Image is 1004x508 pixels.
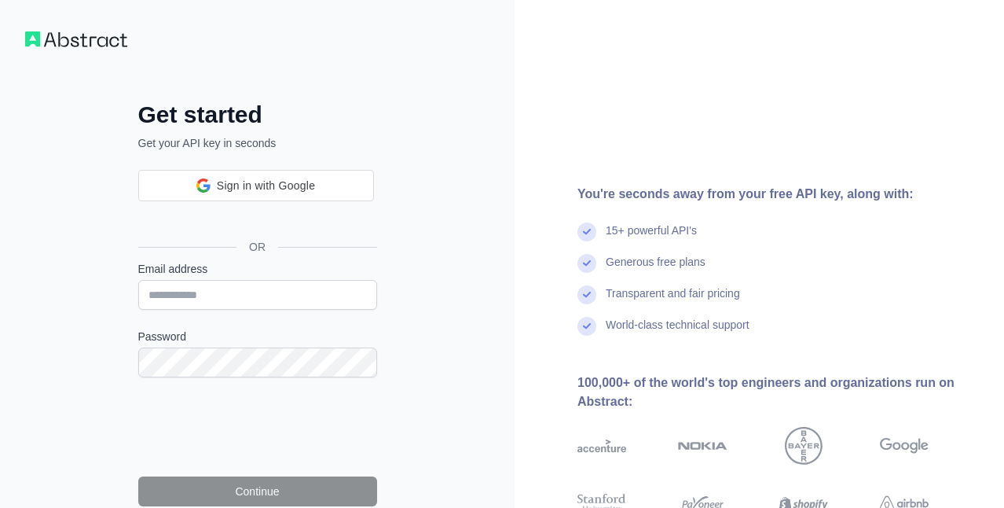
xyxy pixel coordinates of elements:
[25,31,127,47] img: Workflow
[217,178,315,194] span: Sign in with Google
[138,170,374,201] div: Sign in with Google
[606,317,749,348] div: World-class technical support
[130,200,382,234] iframe: Sign in with Google Button
[138,329,377,344] label: Password
[606,223,697,254] div: 15+ powerful API's
[577,427,626,465] img: accenture
[678,427,727,465] img: nokia
[606,285,740,317] div: Transparent and fair pricing
[577,254,596,273] img: check mark
[138,261,377,277] label: Email address
[785,427,823,465] img: bayer
[138,396,377,458] iframe: reCAPTCHA
[577,374,979,411] div: 100,000+ of the world's top engineers and organizations run on Abstract:
[236,239,278,255] span: OR
[880,427,929,465] img: google
[606,254,705,285] div: Generous free plans
[577,185,979,204] div: You're seconds away from your free API key, along with:
[138,200,374,234] div: Sign in with Google. Opens in new tab
[577,223,596,241] img: check mark
[138,135,377,151] p: Get your API key in seconds
[138,477,377,506] button: Continue
[577,285,596,304] img: check mark
[577,317,596,336] img: check mark
[138,101,377,129] h2: Get started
